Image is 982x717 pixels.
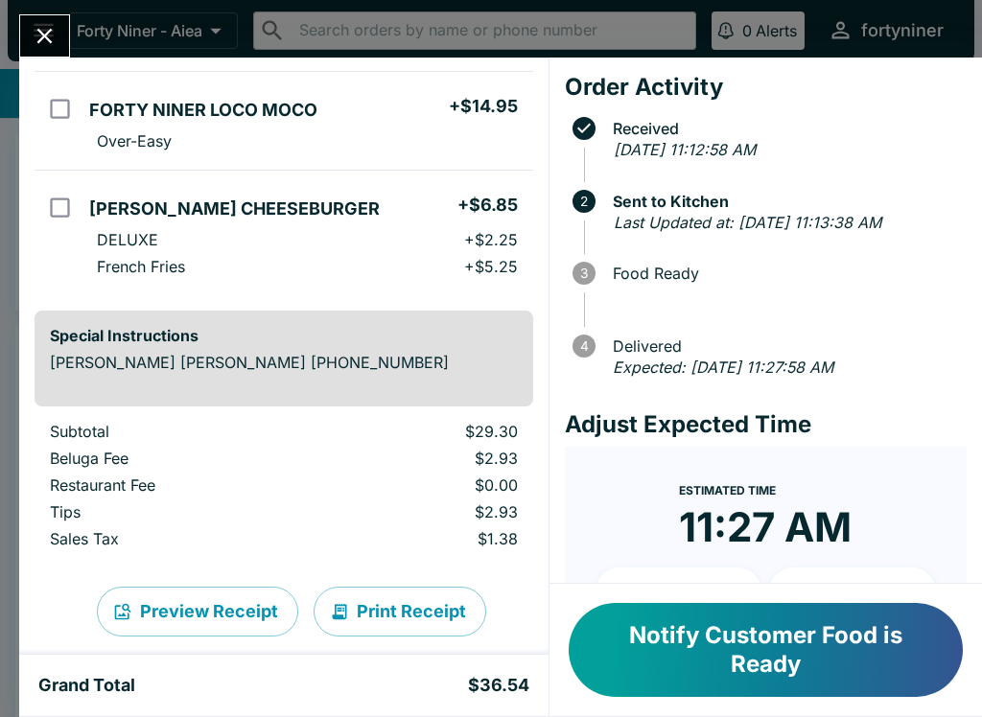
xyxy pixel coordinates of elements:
[97,230,158,249] p: DELUXE
[565,410,967,439] h4: Adjust Expected Time
[50,353,518,372] p: [PERSON_NAME] [PERSON_NAME] [PHONE_NUMBER]
[464,230,518,249] p: + $2.25
[580,266,588,281] text: 3
[97,587,298,636] button: Preview Receipt
[20,15,69,57] button: Close
[329,422,517,441] p: $29.30
[35,422,533,556] table: orders table
[464,257,518,276] p: + $5.25
[89,99,317,122] h5: FORTY NINER LOCO MOCO
[614,213,881,232] em: Last Updated at: [DATE] 11:13:38 AM
[50,449,298,468] p: Beluga Fee
[596,567,762,615] button: + 10
[603,337,967,355] span: Delivered
[468,674,529,697] h5: $36.54
[769,567,936,615] button: + 20
[603,120,967,137] span: Received
[329,502,517,521] p: $2.93
[614,140,756,159] em: [DATE] 11:12:58 AM
[603,265,967,282] span: Food Ready
[613,358,833,377] em: Expected: [DATE] 11:27:58 AM
[97,257,185,276] p: French Fries
[314,587,486,636] button: Print Receipt
[679,483,776,497] span: Estimated Time
[569,603,963,697] button: Notify Customer Food is Ready
[457,194,518,217] h5: + $6.85
[579,338,588,354] text: 4
[329,475,517,495] p: $0.00
[50,326,518,345] h6: Special Instructions
[50,502,298,521] p: Tips
[50,529,298,548] p: Sales Tax
[97,131,172,150] p: Over-Easy
[603,193,967,210] span: Sent to Kitchen
[38,674,135,697] h5: Grand Total
[329,529,517,548] p: $1.38
[565,73,967,102] h4: Order Activity
[89,197,380,220] h5: [PERSON_NAME] CHEESEBURGER
[50,475,298,495] p: Restaurant Fee
[449,95,518,118] h5: + $14.95
[329,449,517,468] p: $2.93
[679,502,852,552] time: 11:27 AM
[35,2,533,295] table: orders table
[580,194,588,209] text: 2
[50,422,298,441] p: Subtotal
